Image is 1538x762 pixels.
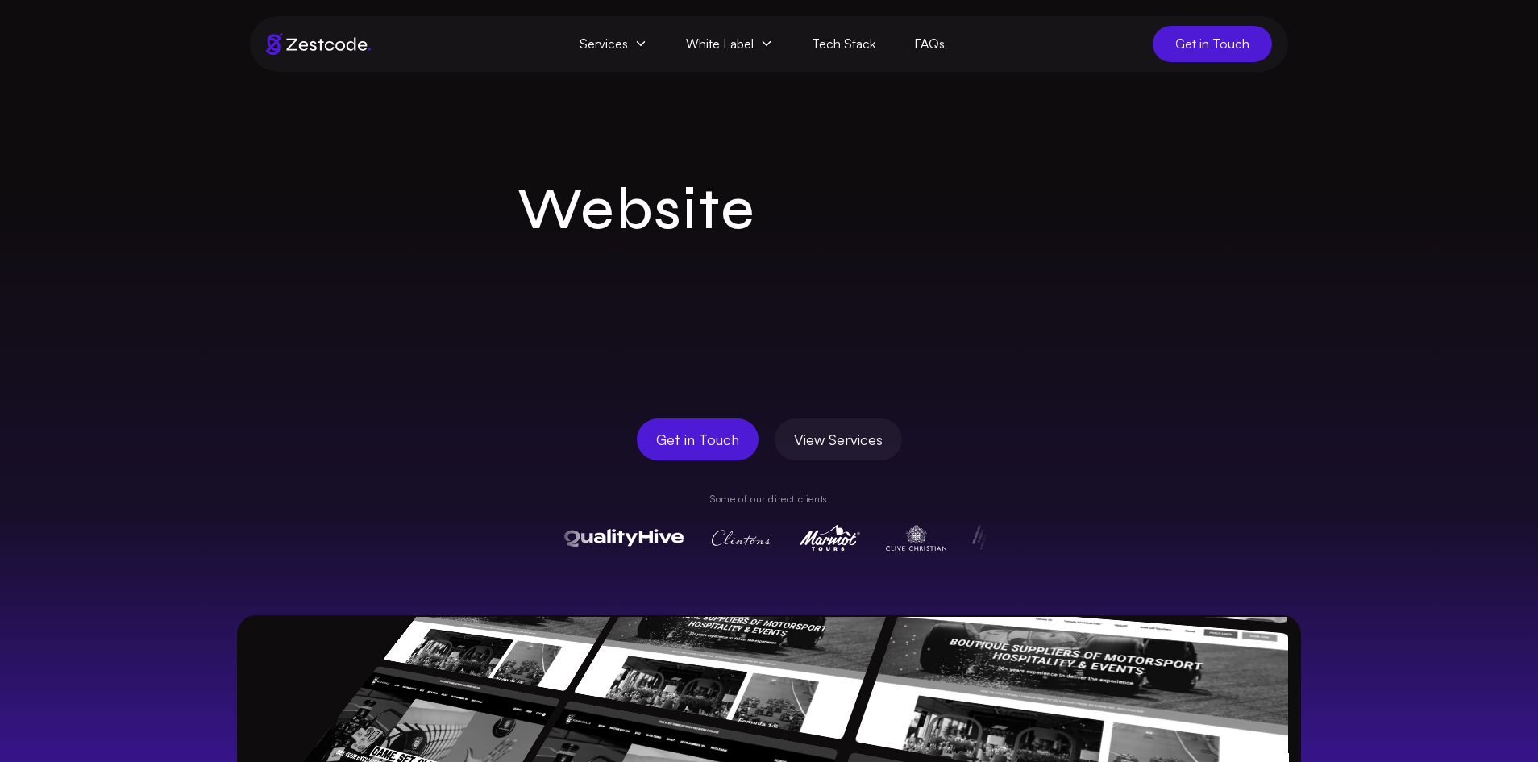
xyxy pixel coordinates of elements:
span: White Label [667,26,792,62]
a: FAQs [895,26,964,62]
img: Quality Hive UI [873,562,1289,746]
img: QualityHive [564,525,684,551]
a: Get in Touch [1153,26,1272,62]
img: Marmot Tours [800,525,860,551]
span: View Services [794,428,883,451]
a: Tech Stack [792,26,895,62]
span: Services [560,26,667,62]
p: Some of our direct clients [551,493,987,506]
img: Clive Christian [886,525,946,551]
span: Website [518,175,756,244]
img: BAM Motorsports [383,569,631,692]
a: View Services [775,418,902,460]
img: Pulse [972,525,1032,551]
a: Get in Touch [637,418,759,460]
span: Get in Touch [656,428,739,451]
img: Brand logo of zestcode digital [266,33,371,55]
img: Clintons Cards [709,525,774,551]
